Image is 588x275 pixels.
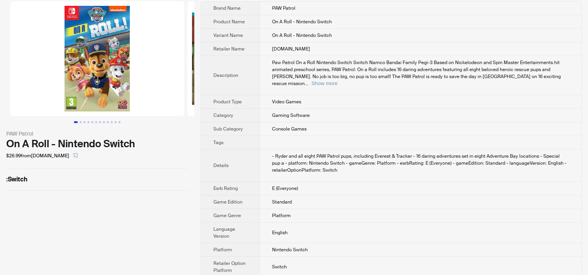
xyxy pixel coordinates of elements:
button: Go to slide 3 [84,121,85,123]
button: Go to slide 10 [111,121,113,123]
span: Details [213,162,229,169]
button: Go to slide 12 [119,121,120,123]
div: PAW Patrol [6,129,188,138]
label: Switch [6,175,188,184]
span: Nintendo Switch [272,247,308,253]
button: Go to slide 2 [80,121,82,123]
span: PAW Patrol [272,5,295,11]
span: select [73,153,78,158]
img: On A Roll - Nintendo Switch On A Roll - Nintendo Switch image 1 [10,1,184,116]
span: On A Roll - Nintendo Switch [272,32,332,38]
button: Go to slide 7 [99,121,101,123]
span: Platform [272,212,291,219]
span: : [6,175,8,183]
button: Go to slide 1 [74,121,78,123]
button: Go to slide 5 [91,121,93,123]
span: Brand Name [213,5,241,11]
span: Retailer Name [213,46,244,52]
span: Language Version [213,226,235,239]
span: Sub Category [213,126,243,132]
button: Go to slide 8 [103,121,105,123]
img: On A Roll - Nintendo Switch On A Roll - Nintendo Switch image 2 [187,1,361,116]
span: [DOMAIN_NAME] [272,46,310,52]
span: Platform [213,247,232,253]
span: Switch [272,264,287,270]
span: Product Name [213,19,245,25]
span: E (Everyone) [272,185,298,191]
button: Go to slide 9 [107,121,109,123]
span: Console Games [272,126,307,132]
span: Retailer Option Platform [213,260,246,273]
span: Standard [272,199,292,205]
span: Category [213,112,233,118]
span: Paw Patrol On a Roll Nintendo Switch Switch Namco Bandai Family Pegi-3 Based on Nickelodeon and S... [272,59,561,87]
div: - Ryder and all eight PAW Patrol pups, including Everest & Tracker - 16 daring adventures set in ... [272,153,569,174]
span: Variant Name [213,32,243,38]
span: Video Games [272,99,301,105]
button: Expand [311,80,337,86]
span: Gaming Software [272,112,310,118]
div: $26.99 from [DOMAIN_NAME] [6,150,188,162]
span: ... [305,80,308,87]
span: Game Genre [213,212,241,219]
span: Tags [213,139,223,146]
button: Go to slide 4 [87,121,89,123]
div: Paw Patrol On a Roll Nintendo Switch Switch Namco Bandai Family Pegi-3 Based on Nickelodeon and S... [272,59,569,87]
span: Esrb Rating [213,185,238,191]
span: Product Type [213,99,242,105]
div: On A Roll - Nintendo Switch [6,138,188,150]
span: Game Edition [213,199,243,205]
button: Go to slide 11 [115,121,117,123]
span: English [272,230,288,236]
span: Description [213,72,238,78]
span: On A Roll - Nintendo Switch [272,19,332,25]
button: Go to slide 6 [95,121,97,123]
